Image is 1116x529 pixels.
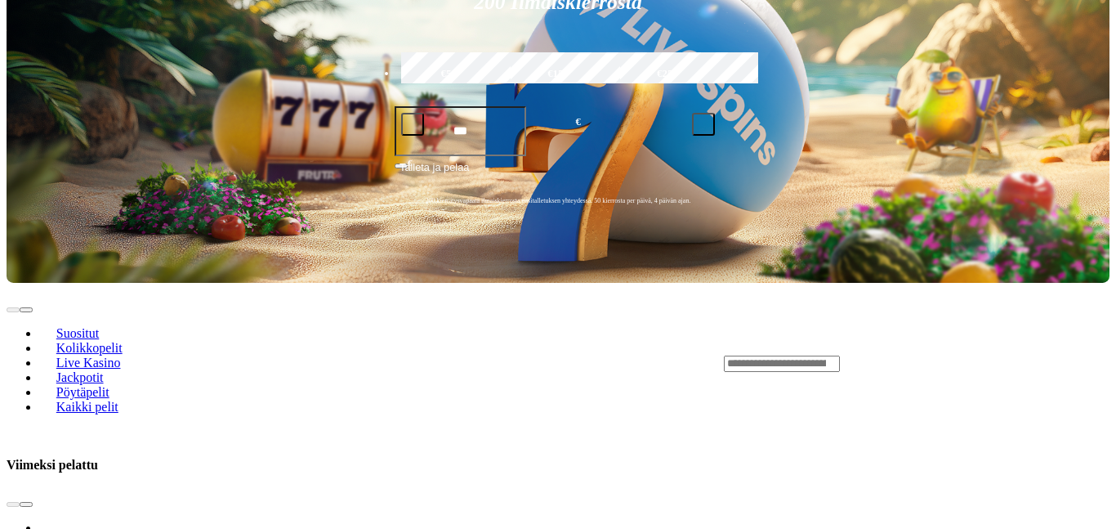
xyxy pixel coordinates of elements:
[400,159,469,189] span: Talleta ja pelaa
[39,380,126,405] a: Pöytäpelit
[50,385,116,399] span: Pöytäpelit
[50,356,127,370] span: Live Kasino
[50,341,129,355] span: Kolikkopelit
[39,336,139,361] a: Kolikkopelit
[397,50,500,97] label: €50
[39,321,116,346] a: Suositut
[408,158,413,168] span: €
[39,351,137,375] a: Live Kasino
[7,298,691,428] nav: Lobby
[401,113,424,136] button: minus icon
[692,113,715,136] button: plus icon
[39,365,120,390] a: Jackpotit
[576,114,581,130] span: €
[7,457,98,473] h3: Viimeksi pelattu
[7,283,1109,443] header: Lobby
[395,159,721,190] button: Talleta ja pelaa
[724,356,840,372] input: Search
[507,50,609,97] label: €150
[20,502,33,507] button: next slide
[616,50,719,97] label: €250
[50,370,110,384] span: Jackpotit
[7,502,20,507] button: prev slide
[20,307,33,312] button: next slide
[50,400,125,414] span: Kaikki pelit
[7,307,20,312] button: prev slide
[50,326,105,340] span: Suositut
